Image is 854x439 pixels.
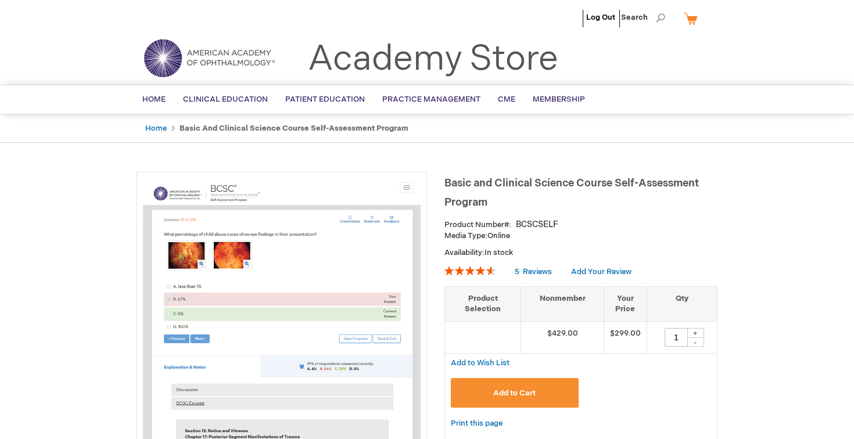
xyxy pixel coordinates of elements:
a: Add Your Review [571,267,631,276]
th: Qty [647,286,717,321]
a: Add to Wish List [451,358,509,368]
span: Add to Cart [493,388,536,398]
span: Search [621,6,665,29]
span: In stock [485,248,513,257]
a: Print this page [451,416,503,431]
input: Qty [665,328,688,347]
span: Basic and Clinical Science Course Self-Assessment Program [444,177,699,208]
span: Membership [533,95,585,104]
td: $299.00 [604,321,647,353]
button: Add to Cart [451,378,579,408]
strong: Media Type: [444,231,487,240]
span: Clinical Education [183,95,268,104]
div: - [687,337,704,347]
span: Add to Wish List [451,358,509,368]
a: 5 Reviews [515,267,554,276]
p: Online [444,231,717,242]
strong: Product Number [444,220,511,229]
th: Product Selection [445,286,521,321]
td: $429.00 [521,321,604,353]
span: Patient Education [285,95,365,104]
span: Practice Management [382,95,480,104]
span: 5 [515,267,519,276]
strong: Basic and Clinical Science Course Self-Assessment Program [180,124,408,133]
span: Reviews [523,267,552,276]
a: Log Out [586,13,615,22]
th: Nonmember [521,286,604,321]
div: 92% [444,266,496,275]
a: Home [145,124,167,133]
span: Home [142,95,166,104]
th: Your Price [604,286,647,321]
p: Availability: [444,247,717,258]
a: Academy Store [308,38,558,80]
div: + [687,328,704,338]
span: CME [498,95,515,104]
div: BCSCSELF [516,219,558,231]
